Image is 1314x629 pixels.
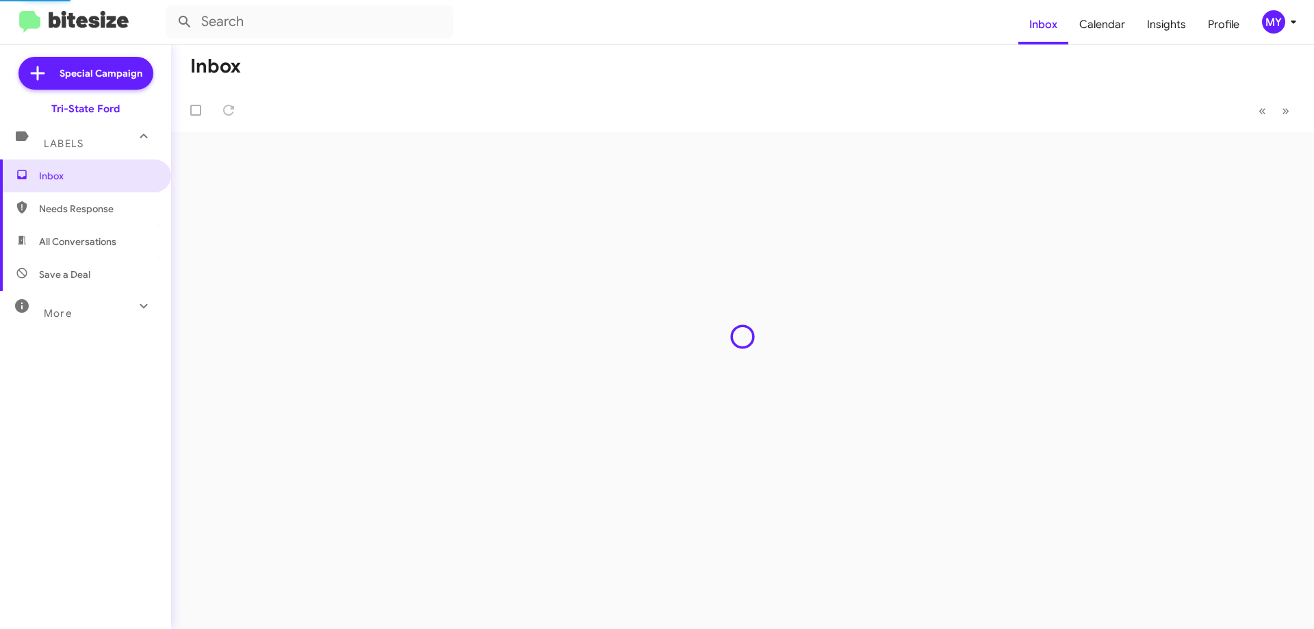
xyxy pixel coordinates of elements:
button: Next [1274,97,1298,125]
span: Inbox [39,169,155,183]
span: Special Campaign [60,66,142,80]
div: Tri-State Ford [51,102,120,116]
span: Save a Deal [39,268,90,281]
h1: Inbox [190,55,241,77]
span: Labels [44,138,83,150]
span: » [1282,102,1289,119]
nav: Page navigation example [1251,97,1298,125]
button: Previous [1250,97,1274,125]
a: Inbox [1018,5,1068,44]
span: All Conversations [39,235,116,248]
input: Search [166,5,453,38]
a: Special Campaign [18,57,153,90]
a: Profile [1197,5,1250,44]
a: Calendar [1068,5,1136,44]
span: More [44,307,72,320]
a: Insights [1136,5,1197,44]
span: Needs Response [39,202,155,216]
button: MY [1250,10,1299,34]
span: « [1259,102,1266,119]
div: MY [1262,10,1285,34]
